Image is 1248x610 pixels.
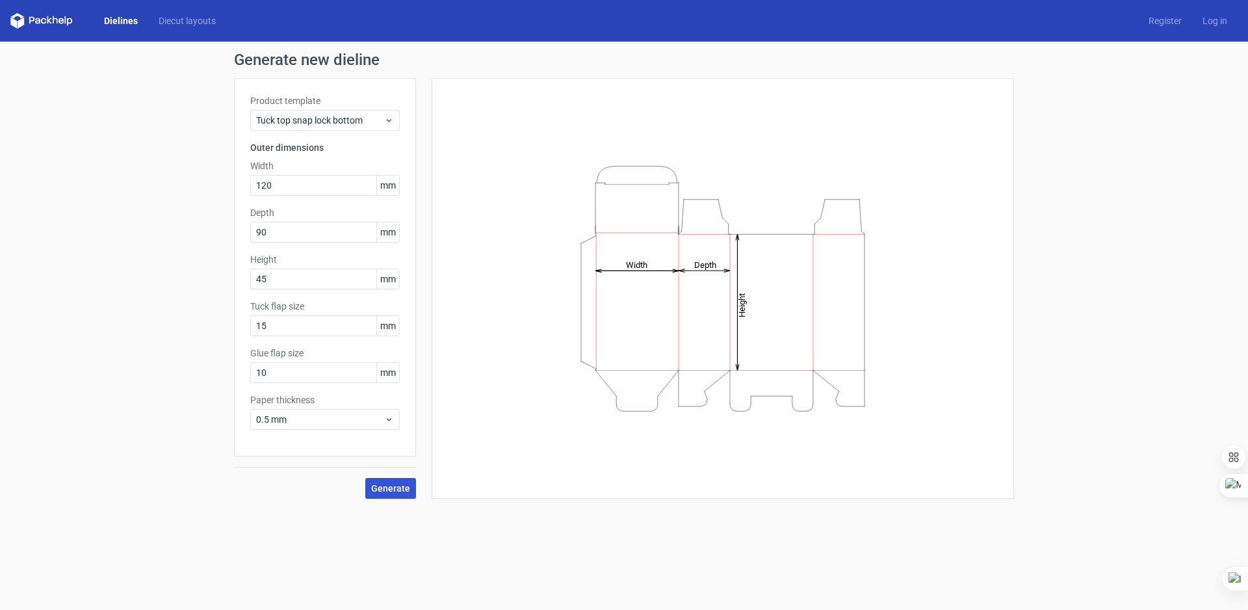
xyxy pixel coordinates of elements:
[94,14,148,27] a: Dielines
[737,293,747,317] tspan: Height
[250,159,400,172] label: Width
[1192,14,1238,27] a: Log in
[250,206,400,219] label: Depth
[376,176,399,195] span: mm
[376,363,399,382] span: mm
[1138,14,1192,27] a: Register
[250,141,400,154] h3: Outer dimensions
[250,253,400,266] label: Height
[250,393,400,406] label: Paper thickness
[376,269,399,289] span: mm
[626,259,647,269] tspan: Width
[234,52,1014,68] h1: Generate new dieline
[256,413,384,426] span: 0.5 mm
[148,14,226,27] a: Diecut layouts
[250,94,400,107] label: Product template
[250,347,400,360] label: Glue flap size
[256,114,384,127] span: Tuck top snap lock bottom
[365,478,416,499] button: Generate
[376,222,399,242] span: mm
[376,316,399,336] span: mm
[371,484,410,493] span: Generate
[694,259,716,269] tspan: Depth
[250,300,400,313] label: Tuck flap size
